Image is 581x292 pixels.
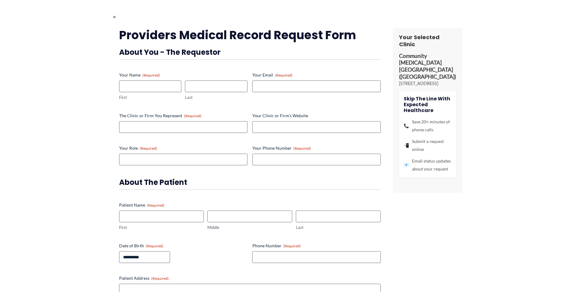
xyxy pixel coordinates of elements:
[252,72,381,78] label: Your Email
[252,113,381,119] label: Your Clinic or Firm's Website
[404,141,409,149] span: 📲
[252,243,381,249] label: Phone Number
[275,73,292,77] span: (Required)
[119,47,381,57] h3: About You - The Requestor
[404,137,451,153] li: Submit a request online
[293,146,311,151] span: (Required)
[113,14,116,20] span: ×
[119,225,204,230] label: First
[404,157,451,173] li: Email status updates about your request
[119,72,160,78] legend: Your Name
[119,178,381,187] h3: About the Patient
[119,243,247,249] label: Date of Birth
[119,113,247,119] label: The Clinic or Firm You Represent
[119,95,182,100] label: First
[296,225,381,230] label: Last
[404,96,451,114] h4: Skip The Line With Expected Healthcare
[140,146,157,151] span: (Required)
[252,145,381,151] label: Your Phone Number
[119,275,169,281] legend: Patient Address
[399,34,456,48] h3: Your Selected Clinic
[404,118,451,134] li: Save 20+ minutes of phone calls
[142,73,160,77] span: (Required)
[399,53,456,80] p: Community [MEDICAL_DATA] [GEOGRAPHIC_DATA] ([GEOGRAPHIC_DATA])
[283,244,301,248] span: (Required)
[146,244,163,248] span: (Required)
[119,202,164,208] legend: Patient Name
[404,122,409,130] span: 📞
[119,28,381,43] h2: Providers Medical Record Request Form
[399,80,456,87] p: [STREET_ADDRESS]
[185,95,247,100] label: Last
[404,161,409,169] span: 📧
[184,114,202,118] span: (Required)
[207,225,292,230] label: Middle
[151,276,169,281] span: (Required)
[147,203,164,208] span: (Required)
[119,145,247,151] label: Your Role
